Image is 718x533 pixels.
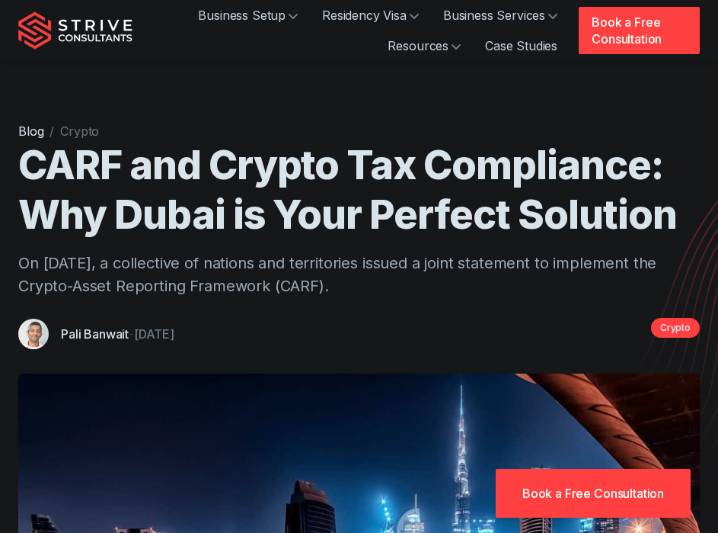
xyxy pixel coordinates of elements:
[473,31,570,61] a: Case Studies
[60,122,99,140] li: Crypto
[134,326,174,342] time: [DATE]
[375,31,473,61] a: Resources
[496,469,691,518] a: Book a Free Consultation
[18,140,700,239] h1: CARF and Crypto Tax Compliance: Why Dubai is Your Perfect Solution
[49,124,54,139] span: /
[18,252,700,297] p: On [DATE], a collective of nations and territories issued a joint statement to implement the Cryp...
[18,11,132,50] img: Strive Consultants
[18,319,49,349] img: Pali Banwait, CEO, Strive Consultants, Dubai, UAE
[651,318,700,338] a: Crypto
[579,7,700,54] a: Book a Free Consultation
[18,124,43,139] a: Blog
[61,326,129,342] a: Pali Banwait
[129,326,134,342] span: -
